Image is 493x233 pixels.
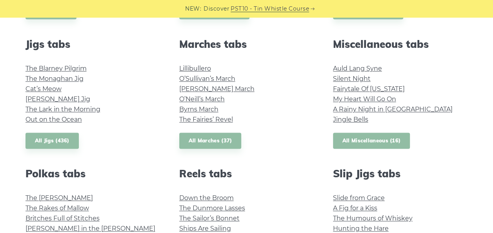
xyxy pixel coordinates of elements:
a: The [PERSON_NAME] [25,194,93,202]
a: My Heart Will Go On [333,95,396,103]
a: [PERSON_NAME] March [179,85,255,93]
a: The Blarney Pilgrim [25,65,87,72]
a: Lillibullero [179,65,211,72]
h2: Miscellaneous tabs [333,38,468,50]
a: Slide from Grace [333,194,385,202]
a: Out on the Ocean [25,116,82,123]
a: O’Sullivan’s March [179,75,235,82]
a: All Miscellaneous (16) [333,133,410,149]
span: Discover [204,4,229,13]
a: Silent Night [333,75,371,82]
a: PST10 - Tin Whistle Course [231,4,309,13]
span: NEW: [185,4,201,13]
a: Jingle Bells [333,116,368,123]
a: The Fairies’ Revel [179,116,233,123]
a: A Rainy Night in [GEOGRAPHIC_DATA] [333,106,453,113]
a: [PERSON_NAME] in the [PERSON_NAME] [25,225,155,232]
a: The Humours of Whiskey [333,215,413,222]
a: Auld Lang Syne [333,65,382,72]
a: Hunting the Hare [333,225,389,232]
h2: Marches tabs [179,38,314,50]
a: [PERSON_NAME] Jig [25,95,90,103]
h2: Jigs tabs [25,38,160,50]
a: The Rakes of Mallow [25,204,89,212]
h2: Slip Jigs tabs [333,167,468,180]
a: The Sailor’s Bonnet [179,215,240,222]
a: O’Neill’s March [179,95,225,103]
h2: Polkas tabs [25,167,160,180]
a: A Fig for a Kiss [333,204,377,212]
a: The Dunmore Lasses [179,204,245,212]
a: Ships Are Sailing [179,225,231,232]
a: The Monaghan Jig [25,75,84,82]
a: All Marches (37) [179,133,242,149]
h2: Reels tabs [179,167,314,180]
a: All Jigs (436) [25,133,79,149]
a: Down the Broom [179,194,234,202]
a: Cat’s Meow [25,85,62,93]
a: The Lark in the Morning [25,106,100,113]
a: Britches Full of Stitches [25,215,100,222]
a: Fairytale Of [US_STATE] [333,85,405,93]
a: Byrns March [179,106,218,113]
